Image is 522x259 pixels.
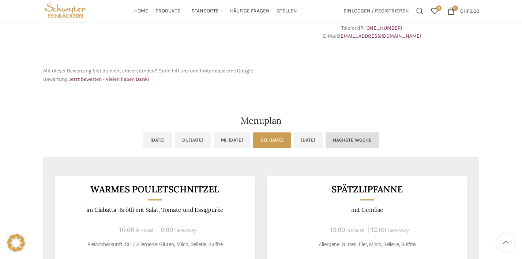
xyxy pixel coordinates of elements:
[253,132,291,148] a: Do, [DATE]
[277,8,297,15] span: Stellen
[134,8,148,15] span: Home
[43,7,88,14] a: Site logo
[343,8,409,14] span: Einloggen / Registrieren
[276,241,458,248] p: Allergene: Gluten, Eier, Milch, Sellerie, Sulfite
[496,233,515,252] a: Scroll to top button
[119,226,134,234] span: 10.00
[427,4,442,18] a: 0
[339,33,421,39] a: [EMAIL_ADDRESS][DOMAIN_NAME]
[43,67,258,83] p: Mit dieser Bewertung bist du nicht einverstanden? Dann hilf uns und hinterlasse eine Google Bewer...
[91,4,339,18] div: Main navigation
[155,4,184,18] a: Produkte
[64,185,246,194] h3: Warmes Pouletschnitzel
[413,4,427,18] a: Suchen
[192,8,219,15] span: Standorte
[340,4,413,18] a: Einloggen / Registrieren
[230,8,270,15] span: Häufige Fragen
[175,132,211,148] a: Di, [DATE]
[371,226,386,234] span: 12.00
[64,206,246,213] p: im Ciabatta-Brötli mit Salat, Tomate und Essiggurke
[69,76,149,82] a: Jetzt bewerten - Vielen lieben Dank!
[192,4,223,18] a: Standorte
[265,24,479,41] p: Telefon: E-Mail:
[276,206,458,213] p: mit Gemüse
[136,228,154,233] span: In-House
[359,25,402,31] a: [PHONE_NUMBER]
[276,185,458,194] h3: Spätzlipfanne
[155,8,180,15] span: Produkte
[460,8,479,14] bdi: 0.00
[460,8,469,14] span: CHF
[326,132,379,148] a: Nächste Woche
[330,226,345,234] span: 13.00
[444,4,483,18] a: 0 CHF0.00
[143,132,172,148] a: [DATE]
[134,4,148,18] a: Home
[452,5,458,11] span: 0
[174,228,196,233] span: Take-Away
[230,4,270,18] a: Häufige Fragen
[387,228,409,233] span: Take-Away
[436,5,442,11] span: 0
[64,241,246,248] p: Fleischherkunft: CH / Allergene: Gluten, Milch, Sellerie, Sulfite
[294,132,323,148] a: [DATE]
[427,4,442,18] div: Meine Wunschliste
[43,116,479,125] h2: Menuplan
[161,226,173,234] span: 9.00
[277,4,297,18] a: Stellen
[214,132,250,148] a: Mi, [DATE]
[346,228,364,233] span: In-House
